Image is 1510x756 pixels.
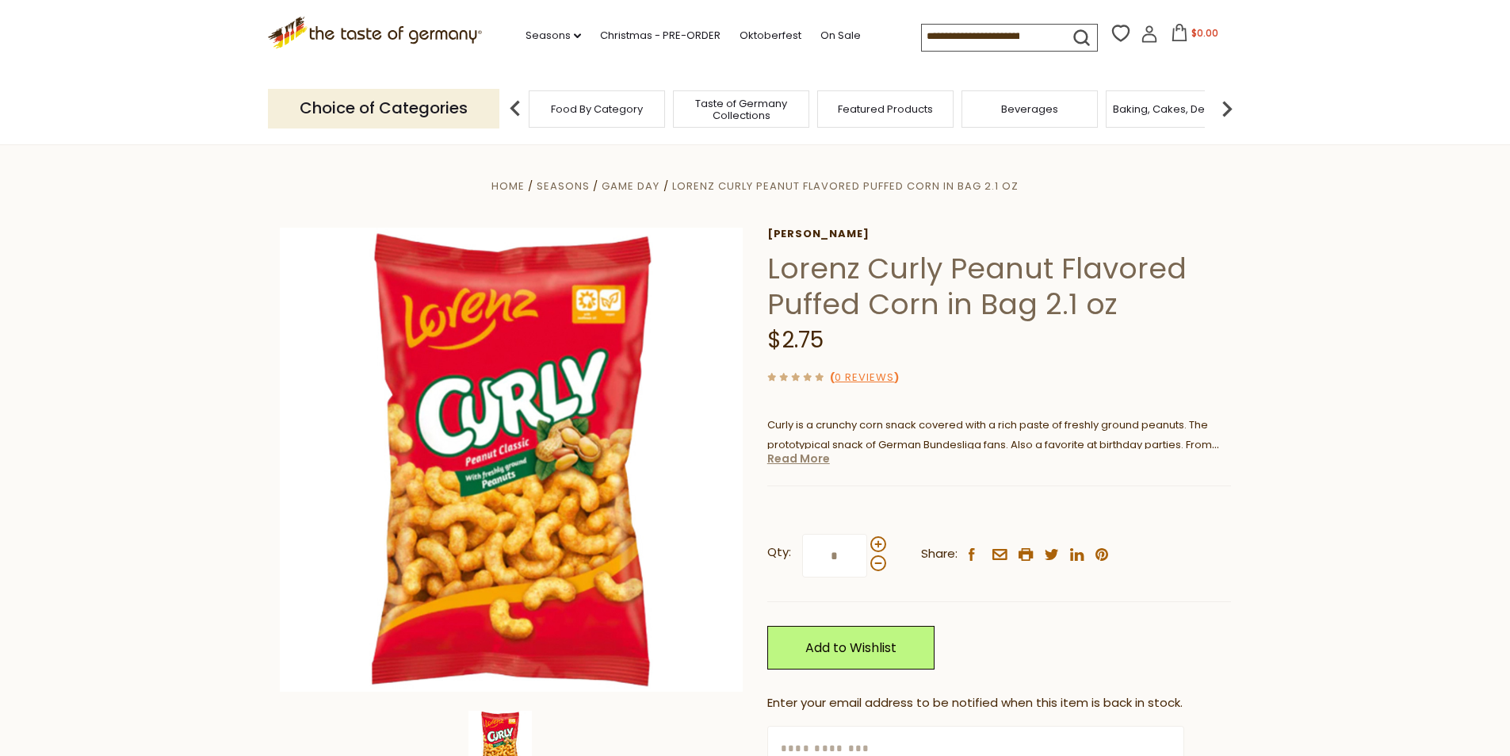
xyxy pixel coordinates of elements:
span: Curly is a crunchy corn snack covered with a rich paste of freshly ground peanuts. The prototypic... [767,417,1219,492]
a: 0 Reviews [835,370,894,386]
span: Share: [921,544,958,564]
a: Taste of Germany Collections [678,98,805,121]
a: Food By Category [551,103,643,115]
img: next arrow [1211,93,1243,125]
a: Lorenz Curly Peanut Flavored Puffed Corn in Bag 2.1 oz [672,178,1019,194]
a: Baking, Cakes, Desserts [1113,103,1236,115]
a: Oktoberfest [740,27,801,44]
a: Seasons [537,178,590,194]
strong: Qty: [767,543,791,562]
div: Enter your email address to be notified when this item is back in stock. [767,693,1231,713]
p: Choice of Categories [268,89,499,128]
a: Beverages [1001,103,1058,115]
input: Qty: [802,534,867,578]
a: Christmas - PRE-ORDER [600,27,721,44]
a: Seasons [526,27,581,44]
a: Game Day [602,178,659,194]
span: ( ) [830,370,899,385]
a: Home [491,178,525,194]
span: $0.00 [1191,26,1218,40]
span: $2.75 [767,324,824,355]
a: Add to Wishlist [767,626,935,670]
a: [PERSON_NAME] [767,228,1231,240]
a: Featured Products [838,103,933,115]
h1: Lorenz Curly Peanut Flavored Puffed Corn in Bag 2.1 oz [767,251,1231,322]
a: Read More [767,451,830,466]
button: $0.00 [1161,24,1229,48]
a: On Sale [820,27,861,44]
img: previous arrow [499,93,531,125]
img: Lorenz Curly Peanut Classic [280,228,744,692]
